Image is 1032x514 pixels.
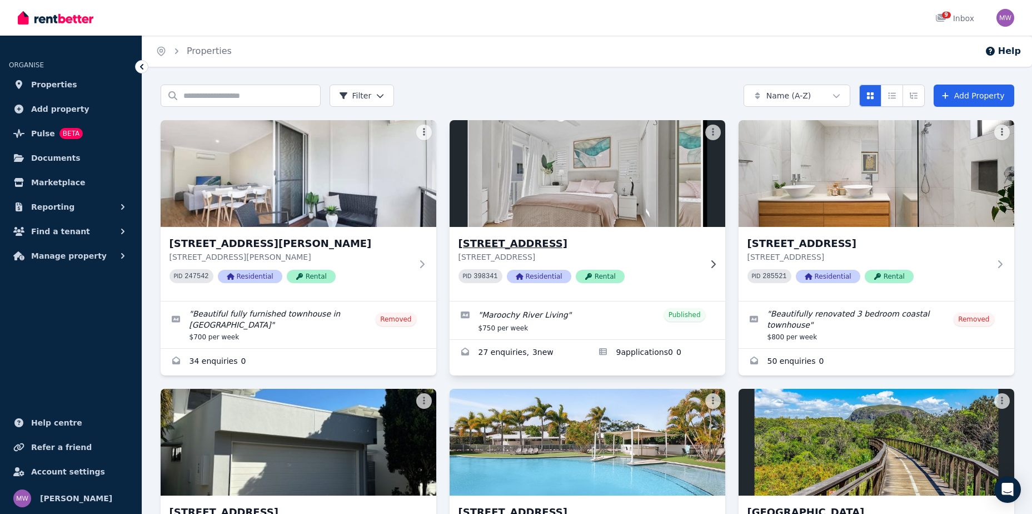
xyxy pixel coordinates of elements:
a: Add property [9,98,133,120]
button: Compact list view [881,85,903,107]
span: Find a tenant [31,225,90,238]
p: [STREET_ADDRESS][PERSON_NAME] [169,251,412,263]
small: PID [752,273,761,279]
img: 50/6 Suncoast Beach Dr, Mount Coolum [450,389,725,496]
p: [STREET_ADDRESS] [747,251,990,263]
span: 9 [942,12,951,18]
a: Refer a friend [9,436,133,458]
span: Residential [796,270,860,283]
span: Name (A-Z) [766,90,811,101]
span: [PERSON_NAME] [40,492,112,505]
span: Help centre [31,416,82,429]
button: More options [994,125,1010,140]
a: 4/27 Marjorie Street, Mooloolaba[STREET_ADDRESS][PERSON_NAME][STREET_ADDRESS][PERSON_NAME]PID 247... [161,120,436,301]
span: Marketplace [31,176,85,189]
button: Find a tenant [9,220,133,243]
a: Enquiries for 7/6 Suncoast Beach Drive, Mount Coolum [739,349,1014,375]
img: RentBetter [18,9,93,26]
button: More options [705,125,721,140]
a: Edit listing: Beautifully renovated 3 bedroom coastal townhouse [739,302,1014,348]
img: Monique Wallace [13,490,31,507]
a: 6/155 Bradman Ave, Maroochydore[STREET_ADDRESS][STREET_ADDRESS]PID 398341ResidentialRental [450,120,725,301]
p: [STREET_ADDRESS] [458,251,701,263]
span: Pulse [31,127,55,140]
img: Suncoast Beach Drive, Mount Coolum [739,389,1014,496]
a: Properties [187,46,232,56]
span: Rental [576,270,625,283]
h3: [STREET_ADDRESS][PERSON_NAME] [169,236,412,251]
span: Add property [31,102,89,116]
a: Help centre [9,412,133,434]
a: Add Property [934,85,1014,107]
div: Inbox [935,13,974,24]
img: 6/155 Bradman Ave, Maroochydore [442,117,732,230]
img: 7/6 Suncoast Beach Drive, Mount Coolum [739,120,1014,227]
span: Rental [865,270,914,283]
a: Edit listing: Maroochy River Living [450,302,725,339]
img: Monique Wallace [996,9,1014,27]
button: Filter [330,85,395,107]
span: Residential [218,270,282,283]
button: Expanded list view [903,85,925,107]
div: View options [859,85,925,107]
div: Open Intercom Messenger [994,476,1021,503]
nav: Breadcrumb [142,36,245,67]
span: Reporting [31,200,74,214]
small: PID [463,273,472,279]
span: Documents [31,151,81,165]
span: BETA [59,128,83,139]
span: Manage property [31,249,107,263]
button: More options [416,125,432,140]
img: 4/27 Marjorie Street, Mooloolaba [161,120,436,227]
code: 398341 [473,273,497,280]
button: Card view [859,85,881,107]
code: 285521 [762,273,786,280]
img: 40/6 Suncoast Beach Drive, Mount Coolum [161,389,436,496]
a: Marketplace [9,171,133,194]
button: Name (A-Z) [744,85,850,107]
a: Documents [9,147,133,169]
span: Residential [507,270,571,283]
a: Enquiries for 4/27 Marjorie Street, Mooloolaba [161,349,436,375]
code: 247542 [185,273,208,280]
span: ORGANISE [9,61,44,69]
span: Properties [31,78,77,91]
button: Reporting [9,196,133,218]
small: PID [174,273,183,279]
span: Filter [339,90,372,101]
h3: [STREET_ADDRESS] [458,236,701,251]
button: Manage property [9,245,133,267]
span: Account settings [31,465,105,478]
a: Applications for 6/155 Bradman Ave, Maroochydore [587,340,725,367]
a: Edit listing: Beautiful fully furnished townhouse in Mooloolaba [161,302,436,348]
span: Refer a friend [31,441,92,454]
button: More options [705,393,721,409]
button: More options [994,393,1010,409]
button: Help [985,45,1021,58]
h3: [STREET_ADDRESS] [747,236,990,251]
a: Account settings [9,461,133,483]
button: More options [416,393,432,409]
span: Rental [287,270,336,283]
a: 7/6 Suncoast Beach Drive, Mount Coolum[STREET_ADDRESS][STREET_ADDRESS]PID 285521ResidentialRental [739,120,1014,301]
a: Properties [9,73,133,96]
a: Enquiries for 6/155 Bradman Ave, Maroochydore [450,340,587,367]
a: PulseBETA [9,122,133,145]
